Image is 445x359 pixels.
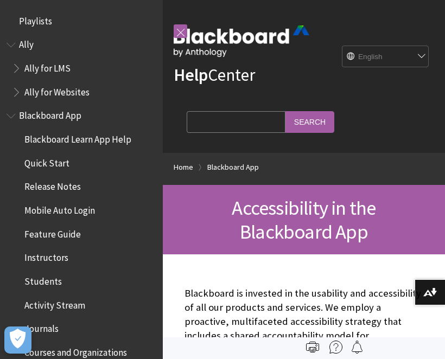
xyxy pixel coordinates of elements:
[24,249,68,264] span: Instructors
[24,225,81,240] span: Feature Guide
[285,111,334,132] input: Search
[174,64,208,86] strong: Help
[24,320,59,335] span: Journals
[7,36,156,101] nav: Book outline for Anthology Ally Help
[174,64,255,86] a: HelpCenter
[232,195,376,244] span: Accessibility in the Blackboard App
[19,107,81,121] span: Blackboard App
[329,341,342,354] img: More help
[207,161,259,174] a: Blackboard App
[24,343,127,358] span: Courses and Organizations
[24,59,71,74] span: Ally for LMS
[24,201,95,216] span: Mobile Auto Login
[24,272,62,287] span: Students
[306,341,319,354] img: Print
[7,12,156,30] nav: Book outline for Playlists
[342,46,429,68] select: Site Language Selector
[24,154,69,169] span: Quick Start
[24,130,131,145] span: Blackboard Learn App Help
[24,83,90,98] span: Ally for Websites
[351,341,364,354] img: Follow this page
[174,161,193,174] a: Home
[19,36,34,50] span: Ally
[24,178,81,193] span: Release Notes
[24,296,85,311] span: Activity Stream
[19,12,52,27] span: Playlists
[4,326,31,354] button: Open Preferences
[174,25,309,57] img: Blackboard by Anthology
